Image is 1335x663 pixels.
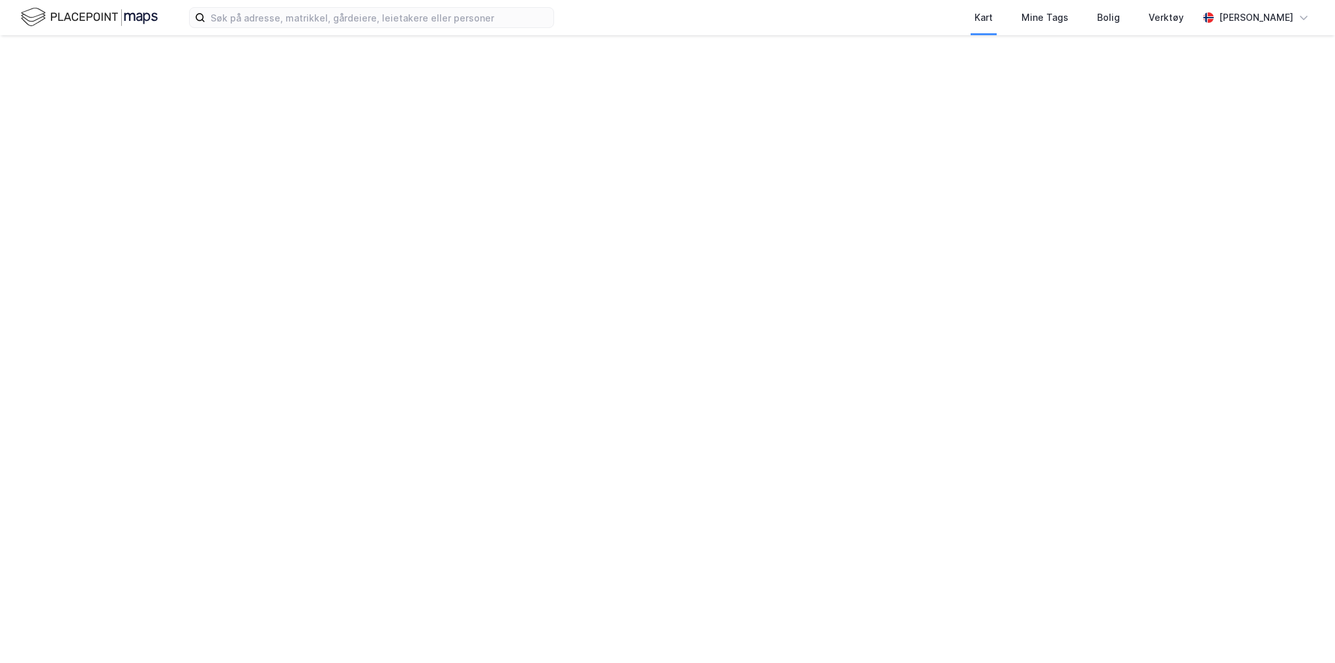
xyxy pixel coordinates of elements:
div: Mine Tags [1021,10,1068,25]
img: logo.f888ab2527a4732fd821a326f86c7f29.svg [21,6,158,29]
div: Kart [975,10,993,25]
div: [PERSON_NAME] [1219,10,1293,25]
div: Verktøy [1149,10,1184,25]
div: Bolig [1097,10,1120,25]
input: Søk på adresse, matrikkel, gårdeiere, leietakere eller personer [205,8,553,27]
